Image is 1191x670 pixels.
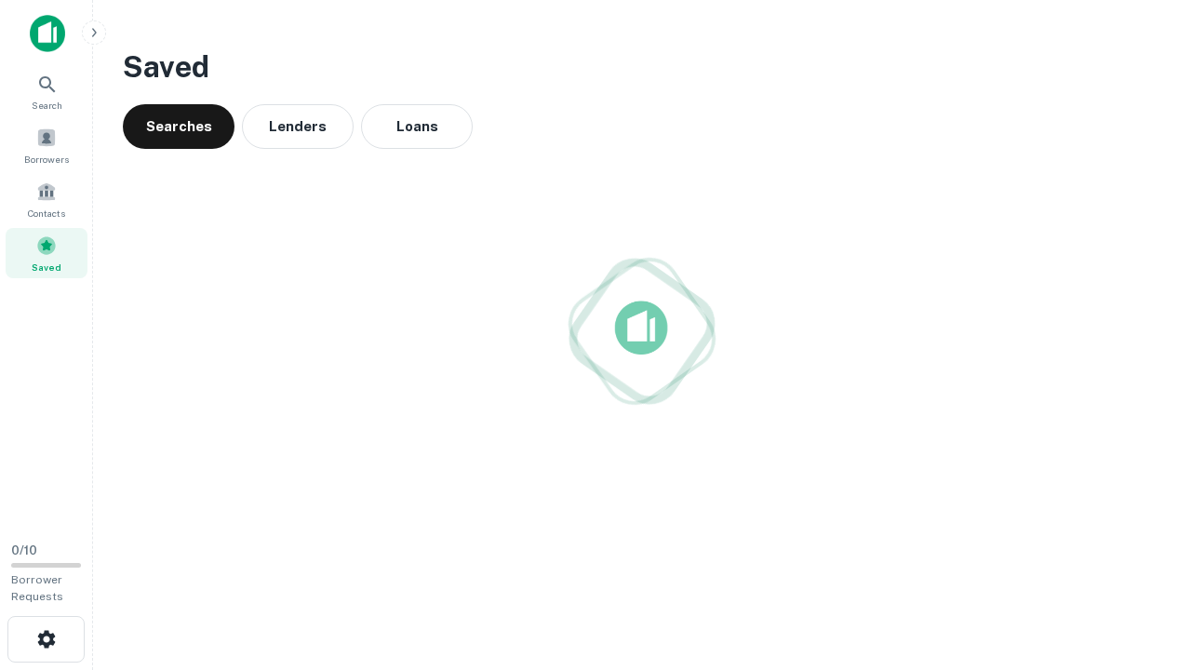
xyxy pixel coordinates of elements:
[32,98,62,113] span: Search
[24,152,69,167] span: Borrowers
[30,15,65,52] img: capitalize-icon.png
[28,206,65,221] span: Contacts
[1098,521,1191,610] iframe: Chat Widget
[11,573,63,603] span: Borrower Requests
[32,260,61,275] span: Saved
[6,174,87,224] a: Contacts
[242,104,354,149] button: Lenders
[6,120,87,170] a: Borrowers
[123,104,234,149] button: Searches
[11,543,37,557] span: 0 / 10
[123,45,1161,89] h3: Saved
[6,228,87,278] a: Saved
[6,66,87,116] a: Search
[361,104,473,149] button: Loans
